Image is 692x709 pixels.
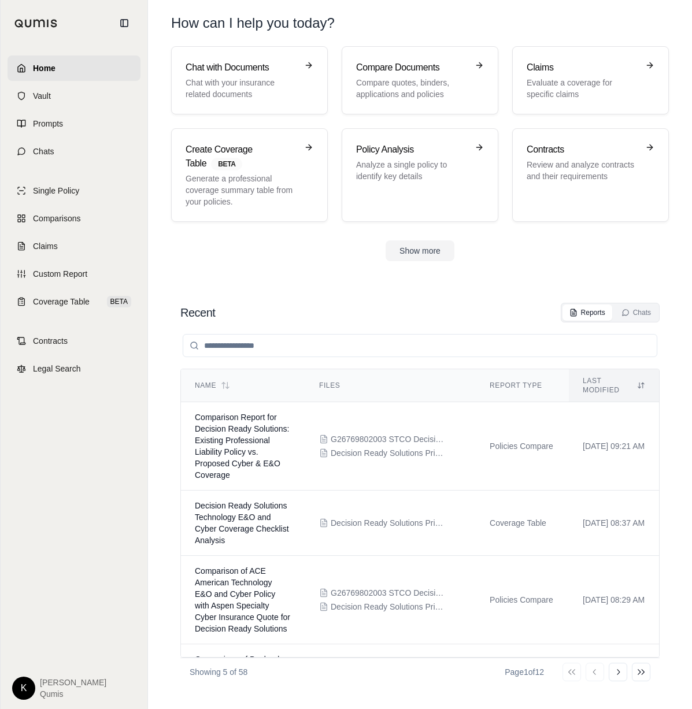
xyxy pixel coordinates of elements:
p: Review and analyze contracts and their requirements [527,159,638,182]
td: Policies Compare [476,556,569,644]
a: Chat with DocumentsChat with your insurance related documents [171,46,328,114]
span: Home [33,62,55,74]
a: Create Coverage TableBETAGenerate a professional coverage summary table from your policies. [171,128,328,222]
span: Comparison Report for Decision Ready Solutions: Existing Professional Liability Policy vs. Propos... [195,413,289,480]
h3: Chat with Documents [186,61,297,75]
img: Qumis Logo [14,19,58,28]
span: BETA [107,296,131,307]
div: Reports [569,308,605,317]
h3: Policy Analysis [356,143,468,157]
span: Comparison of ACE American Technology E&O and Cyber Policy with Aspen Specialty Cyber Insurance Q... [195,566,290,633]
h3: Compare Documents [356,61,468,75]
div: Name [195,381,291,390]
a: Custom Report [8,261,140,287]
p: Analyze a single policy to identify key details [356,159,468,182]
button: Chats [615,305,658,321]
a: Vault [8,83,140,109]
span: Comparisons [33,213,80,224]
span: Decision Ready Solutions Technology E&O and Cyber Coverage Checklist Analysis [195,501,289,545]
span: BETA [211,158,242,170]
a: Coverage TableBETA [8,289,140,314]
h2: Recent [180,305,215,321]
p: Compare quotes, binders, applications and policies [356,77,468,100]
span: Qumis [40,688,106,700]
span: [PERSON_NAME] [40,677,106,688]
span: Claims [33,240,58,252]
td: [DATE] 08:29 AM [569,556,659,644]
a: ClaimsEvaluate a coverage for specific claims [512,46,669,114]
a: ContractsReview and analyze contracts and their requirements [512,128,669,222]
p: Generate a professional coverage summary table from your policies. [186,173,297,207]
a: Prompts [8,111,140,136]
span: G26769802003 STCO DecisionR2083882283158AM (1).pdf [331,433,446,445]
a: Policy AnalysisAnalyze a single policy to identify key details [342,128,498,222]
h1: How can I help you today? [171,14,669,32]
span: Decision Ready Solutions Primary Quote (1).pdf [331,447,446,459]
span: Decision Ready Solutions Primary Quote (1).pdf [331,601,446,613]
p: Showing 5 of 58 [190,666,247,678]
a: Compare DocumentsCompare quotes, binders, applications and policies [342,46,498,114]
a: Single Policy [8,178,140,203]
span: Prompts [33,118,63,129]
div: Page 1 of 12 [505,666,544,678]
p: Evaluate a coverage for specific claims [527,77,638,100]
a: Legal Search [8,356,140,381]
td: [DATE] 08:37 AM [569,491,659,556]
span: Chats [33,146,54,157]
div: K [12,677,35,700]
span: G26769802003 STCO DecisionR2083882283158AM (1).pdf [331,587,446,599]
th: Report Type [476,369,569,402]
div: Chats [621,308,651,317]
a: Claims [8,233,140,259]
a: Home [8,55,140,81]
h3: Claims [527,61,638,75]
h3: Create Coverage Table [186,143,297,170]
span: Coverage Table [33,296,90,307]
h3: Contracts [527,143,638,157]
a: Chats [8,139,140,164]
button: Reports [563,305,612,321]
button: Collapse sidebar [115,14,134,32]
span: Legal Search [33,363,81,374]
th: Files [305,369,476,402]
td: [DATE] 09:21 AM [569,402,659,491]
td: Coverage Table [476,491,569,556]
span: Single Policy [33,185,79,196]
td: Policies Compare [476,402,569,491]
span: Custom Report [33,268,87,280]
span: Contracts [33,335,68,347]
div: Last modified [583,376,645,395]
p: Chat with your insurance related documents [186,77,297,100]
span: Vault [33,90,51,102]
a: Contracts [8,328,140,354]
a: Comparisons [8,206,140,231]
span: Decision Ready Solutions Primary Quote (1).pdf [331,517,446,529]
button: Show more [386,240,454,261]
